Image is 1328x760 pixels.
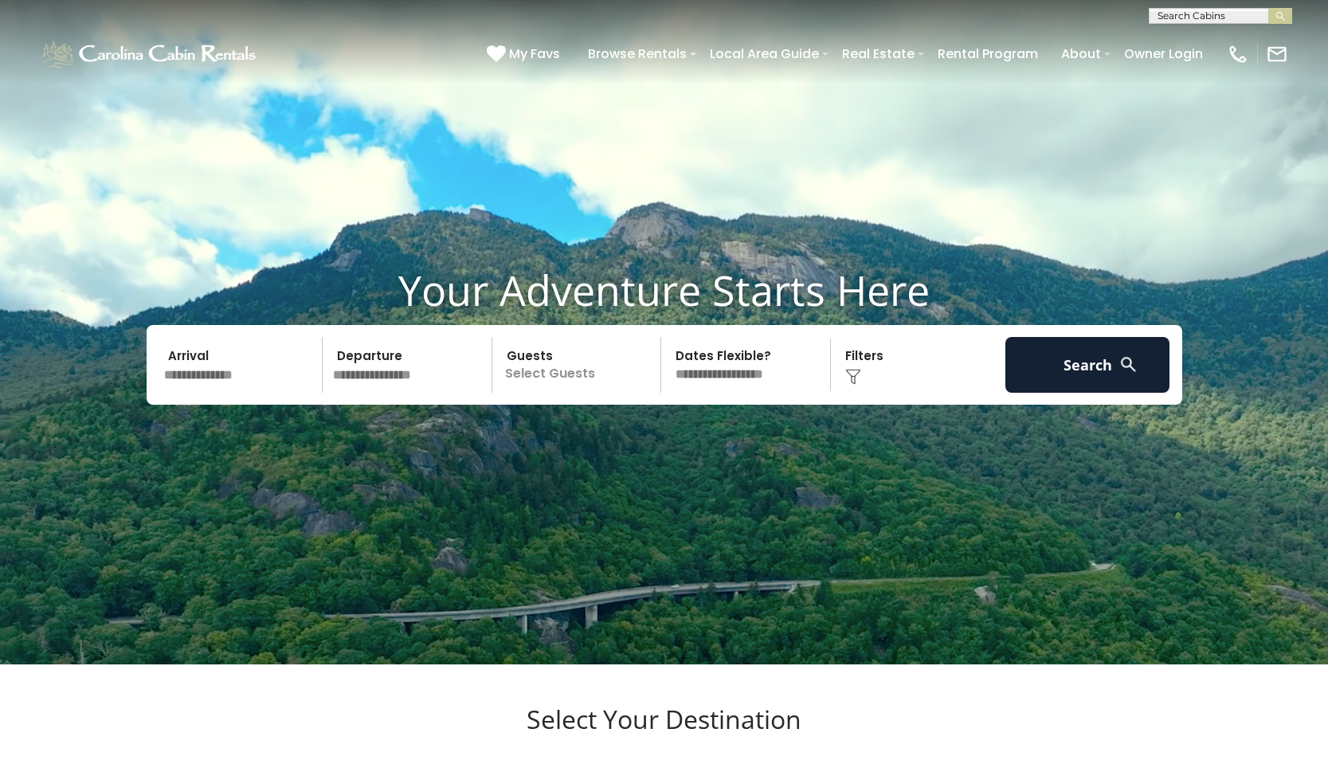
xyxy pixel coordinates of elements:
button: Search [1005,337,1170,393]
a: About [1053,40,1109,68]
img: White-1-1-2.png [40,38,261,70]
img: search-regular-white.png [1118,355,1138,374]
a: Local Area Guide [702,40,827,68]
a: Rental Program [930,40,1046,68]
a: Browse Rentals [580,40,695,68]
span: My Favs [509,44,560,64]
a: My Favs [487,44,564,65]
img: phone-regular-white.png [1227,43,1249,65]
h3: Select Your Destination [67,704,1262,760]
img: mail-regular-white.png [1266,43,1288,65]
p: Select Guests [497,337,661,393]
h1: Your Adventure Starts Here [12,265,1316,315]
a: Real Estate [834,40,923,68]
img: filter--v1.png [845,369,861,385]
a: Owner Login [1116,40,1211,68]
